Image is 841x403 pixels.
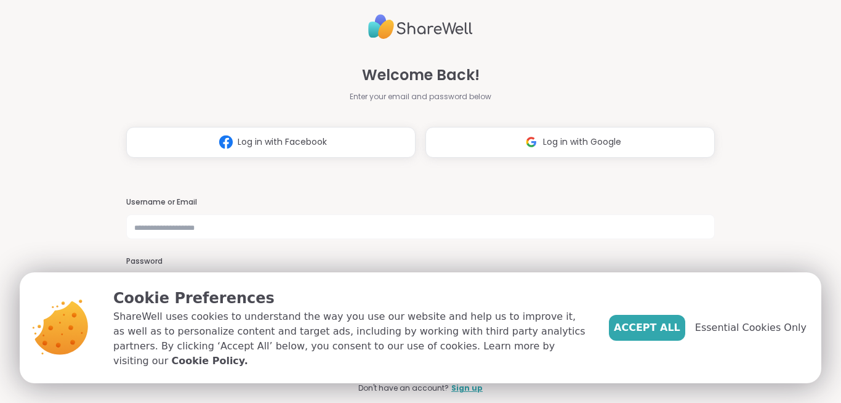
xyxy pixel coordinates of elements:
p: Cookie Preferences [113,287,589,309]
span: Log in with Facebook [238,136,327,149]
span: Enter your email and password below [350,91,491,102]
button: Log in with Facebook [126,127,416,158]
span: Welcome Back! [362,64,480,86]
button: Log in with Google [425,127,715,158]
img: ShareWell Logomark [520,131,543,153]
button: Accept All [609,315,685,341]
img: ShareWell Logo [368,9,473,44]
p: ShareWell uses cookies to understand the way you use our website and help us to improve it, as we... [113,309,589,368]
a: Sign up [451,383,483,394]
a: Cookie Policy. [171,354,247,368]
span: Don't have an account? [358,383,449,394]
span: Accept All [614,320,680,335]
h3: Username or Email [126,197,715,208]
span: Essential Cookies Only [695,320,807,335]
span: Log in with Google [543,136,621,149]
h3: Password [126,256,715,267]
img: ShareWell Logomark [214,131,238,153]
